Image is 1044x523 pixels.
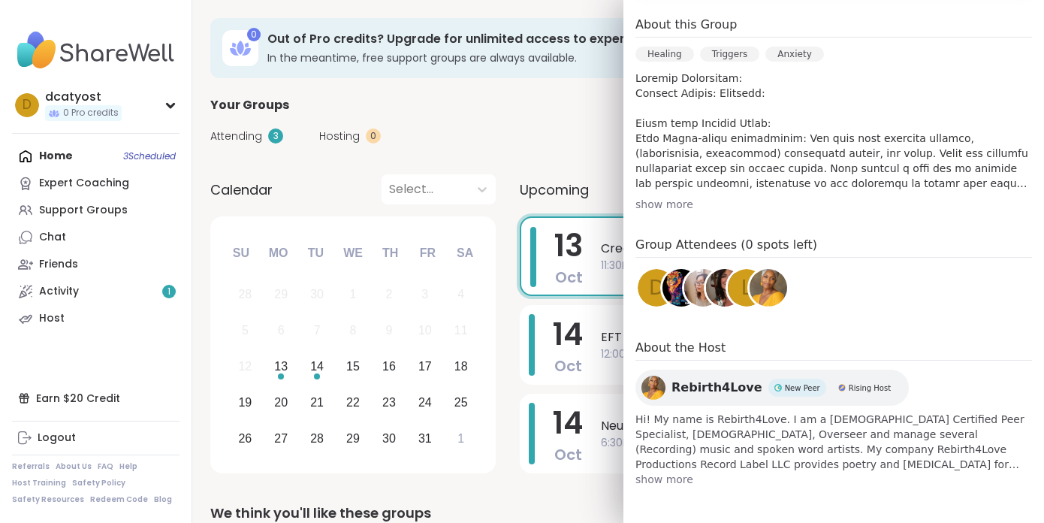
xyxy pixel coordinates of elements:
[12,170,180,197] a: Expert Coaching
[454,392,468,413] div: 25
[373,315,406,347] div: Not available Thursday, October 9th, 2025
[635,197,1032,212] div: show more
[765,47,823,62] div: Anxiety
[520,180,589,200] span: Upcoming
[301,351,333,383] div: Choose Tuesday, October 14th, 2025
[838,384,846,391] img: Rising Host
[265,315,297,347] div: Not available Monday, October 6th, 2025
[635,16,737,34] h4: About this Group
[337,279,370,311] div: Not available Wednesday, October 1st, 2025
[662,269,700,307] img: Erin32
[457,428,464,449] div: 1
[225,237,258,270] div: Su
[210,96,289,114] span: Your Groups
[385,320,392,340] div: 9
[750,269,787,307] img: Rebirth4Love
[445,422,477,455] div: Choose Saturday, November 1st, 2025
[12,494,84,505] a: Safety Resources
[684,269,722,307] img: irisanne
[785,382,820,394] span: New Peer
[267,31,904,47] h3: Out of Pro credits? Upgrade for unlimited access to expert-led coaching groups.
[350,284,357,304] div: 1
[229,386,261,419] div: Choose Sunday, October 19th, 2025
[641,376,665,400] img: Rebirth4Love
[373,422,406,455] div: Choose Thursday, October 30th, 2025
[238,428,252,449] div: 26
[706,269,744,307] img: Suze03
[265,351,297,383] div: Choose Monday, October 13th, 2025
[337,386,370,419] div: Choose Wednesday, October 22nd, 2025
[274,284,288,304] div: 29
[274,428,288,449] div: 27
[39,284,79,299] div: Activity
[227,277,478,456] div: month 2025-10
[90,494,148,505] a: Redeem Code
[649,274,664,303] span: d
[445,315,477,347] div: Not available Saturday, October 11th, 2025
[267,50,904,65] h3: In the meantime, free support groups are always available.
[671,379,762,397] span: Rebirth4Love
[704,267,746,309] a: Suze03
[12,197,180,224] a: Support Groups
[409,422,441,455] div: Choose Friday, October 31st, 2025
[346,428,360,449] div: 29
[445,351,477,383] div: Choose Saturday, October 18th, 2025
[274,392,288,413] div: 20
[39,311,65,326] div: Host
[382,392,396,413] div: 23
[418,428,432,449] div: 31
[554,355,582,376] span: Oct
[700,47,760,62] div: Triggers
[601,417,999,435] span: Neurodivergent & Proud: Unlocking ND Superpowers
[23,95,32,115] span: d
[39,203,128,218] div: Support Groups
[301,386,333,419] div: Choose Tuesday, October 21st, 2025
[319,128,360,144] span: Hosting
[554,444,582,465] span: Oct
[301,315,333,347] div: Not available Tuesday, October 7th, 2025
[445,279,477,311] div: Not available Saturday, October 4th, 2025
[555,267,583,288] span: Oct
[554,225,583,267] span: 13
[409,315,441,347] div: Not available Friday, October 10th, 2025
[445,386,477,419] div: Choose Saturday, October 25th, 2025
[12,425,180,452] a: Logout
[265,386,297,419] div: Choose Monday, October 20th, 2025
[601,435,999,451] span: 6:30PM - 7:30PM EDT
[238,392,252,413] div: 19
[457,284,464,304] div: 4
[265,279,297,311] div: Not available Monday, September 29th, 2025
[635,71,1032,191] p: Loremip Dolorsitam: Consect Adipis: Elitsedd: Eiusm temp Incidid Utlab: Etdo Magna-aliqu enimadmi...
[39,257,78,272] div: Friends
[409,351,441,383] div: Choose Friday, October 17th, 2025
[98,461,113,472] a: FAQ
[310,428,324,449] div: 28
[373,351,406,383] div: Choose Thursday, October 16th, 2025
[409,386,441,419] div: Choose Friday, October 24th, 2025
[336,237,370,270] div: We
[229,315,261,347] div: Not available Sunday, October 5th, 2025
[238,284,252,304] div: 28
[418,320,432,340] div: 10
[238,356,252,376] div: 12
[301,279,333,311] div: Not available Tuesday, September 30th, 2025
[167,286,170,298] span: 1
[229,422,261,455] div: Choose Sunday, October 26th, 2025
[310,356,324,376] div: 14
[12,385,180,412] div: Earn $20 Credit
[374,237,407,270] div: Th
[635,267,677,309] a: d
[418,356,432,376] div: 17
[154,494,172,505] a: Blog
[385,284,392,304] div: 2
[12,251,180,278] a: Friends
[418,392,432,413] div: 24
[45,89,122,105] div: dcatyost
[635,236,1032,258] h4: Group Attendees (0 spots left)
[346,392,360,413] div: 22
[411,237,444,270] div: Fr
[553,402,583,444] span: 14
[337,422,370,455] div: Choose Wednesday, October 29th, 2025
[119,461,137,472] a: Help
[448,237,481,270] div: Sa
